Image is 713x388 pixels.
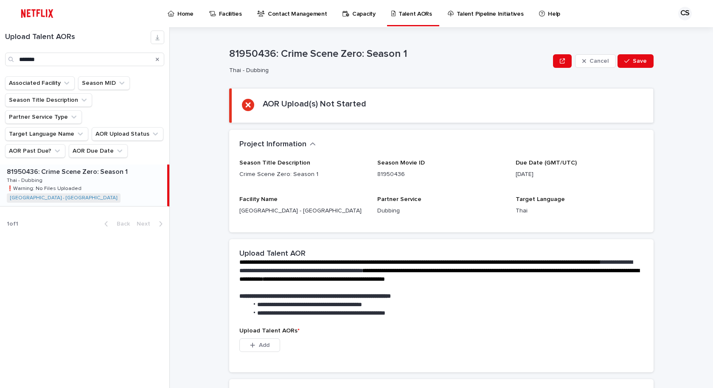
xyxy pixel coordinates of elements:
p: Crime Scene Zero: Season 1 [239,170,367,179]
p: Thai [516,207,643,215]
span: Partner Service [377,196,421,202]
span: Save [633,58,647,64]
h2: AOR Upload(s) Not Started [263,99,366,109]
button: Save [618,54,654,68]
span: Due Date (GMT/UTC) [516,160,577,166]
button: Target Language Name [5,127,88,141]
div: CS [678,7,692,20]
p: Dubbing [377,207,505,215]
p: Thai - Dubbing [229,67,546,74]
button: Back [98,220,133,228]
img: ifQbXi3ZQGMSEF7WDB7W [17,5,57,22]
p: Thai - Dubbing [7,176,44,184]
p: 81950436: Crime Scene Zero: Season 1 [7,166,129,176]
span: Back [112,221,130,227]
p: [DATE] [516,170,643,179]
button: Season Title Description [5,93,92,107]
span: Facility Name [239,196,278,202]
button: AOR Past Due? [5,144,65,158]
p: 81950436 [377,170,505,179]
span: Season Movie ID [377,160,425,166]
p: ❗️Warning: No Files Uploaded [7,184,83,192]
input: Search [5,53,164,66]
span: Season Title Description [239,160,310,166]
button: Add [239,338,280,352]
span: Add [259,342,269,348]
button: Partner Service Type [5,110,82,124]
a: [GEOGRAPHIC_DATA] - [GEOGRAPHIC_DATA] [10,195,117,201]
span: Cancel [589,58,609,64]
button: Project Information [239,140,316,149]
button: AOR Upload Status [92,127,163,141]
button: Season MID [78,76,130,90]
h2: Upload Talent AOR [239,249,306,259]
button: AOR Due Date [69,144,128,158]
h2: Project Information [239,140,306,149]
span: Next [137,221,155,227]
button: Cancel [575,54,616,68]
span: Upload Talent AORs [239,328,300,334]
h1: Upload Talent AORs [5,33,151,42]
p: 81950436: Crime Scene Zero: Season 1 [229,48,550,60]
button: Next [133,220,169,228]
span: Target Language [516,196,565,202]
p: [GEOGRAPHIC_DATA] - [GEOGRAPHIC_DATA] [239,207,367,215]
button: Associated Facility [5,76,75,90]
